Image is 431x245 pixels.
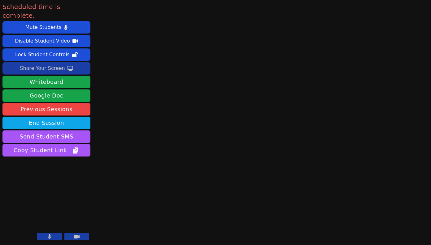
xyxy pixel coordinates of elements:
a: Google Doc [2,89,90,102]
span: Copy Student Link [14,146,79,155]
button: End Session [2,117,90,129]
button: Share Your Screen [2,62,90,75]
span: Scheduled time is complete. [2,2,90,20]
button: Whiteboard [2,76,90,88]
a: Previous Sessions [2,103,90,116]
div: Lock Student Controls [15,50,70,60]
div: Share Your Screen [20,63,65,73]
div: Mute Students [25,22,61,32]
button: Mute Students [2,21,90,34]
button: Disable Student Video [2,35,90,47]
button: Lock Student Controls [2,48,90,61]
div: Disable Student Video [15,36,70,46]
button: Send Student SMS [2,130,90,143]
button: Copy Student Link [2,144,90,157]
